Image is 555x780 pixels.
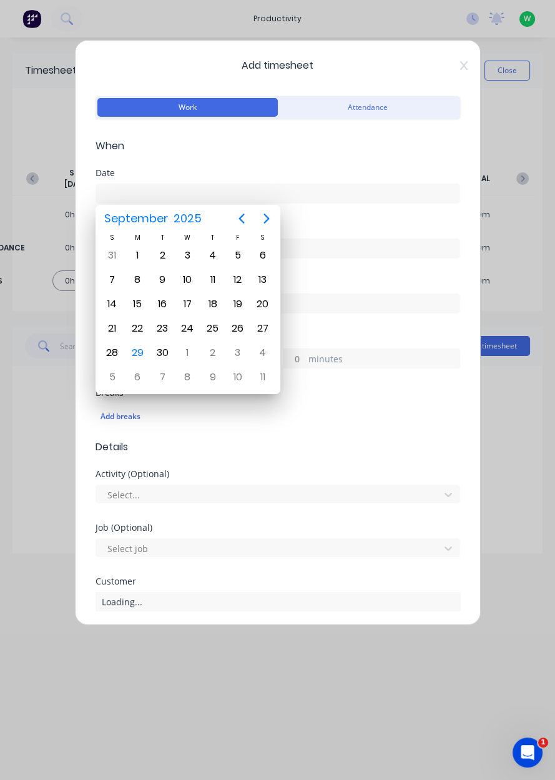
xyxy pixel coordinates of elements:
[153,270,172,289] div: Tuesday, September 9, 2025
[128,319,147,338] div: Monday, September 22, 2025
[153,368,172,387] div: Tuesday, October 7, 2025
[175,232,200,243] div: W
[228,295,247,313] div: Friday, September 19, 2025
[103,343,122,362] div: Sunday, September 28, 2025
[96,139,460,154] span: When
[96,470,460,478] div: Activity (Optional)
[178,319,197,338] div: Wednesday, September 24, 2025
[204,270,222,289] div: Thursday, September 11, 2025
[96,577,460,586] div: Customer
[128,295,147,313] div: Monday, September 15, 2025
[228,368,247,387] div: Friday, October 10, 2025
[153,295,172,313] div: Tuesday, September 16, 2025
[96,592,460,611] div: Loading...
[103,319,122,338] div: Sunday, September 21, 2025
[128,270,147,289] div: Monday, September 8, 2025
[204,319,222,338] div: Thursday, September 25, 2025
[178,270,197,289] div: Wednesday, September 10, 2025
[228,270,247,289] div: Friday, September 12, 2025
[178,368,197,387] div: Wednesday, October 8, 2025
[100,232,125,243] div: S
[101,408,455,425] div: Add breaks
[228,319,247,338] div: Friday, September 26, 2025
[283,349,305,368] input: 0
[103,246,122,265] div: Sunday, August 31, 2025
[254,206,279,231] button: Next page
[225,232,250,243] div: F
[253,343,272,362] div: Saturday, October 4, 2025
[178,343,197,362] div: Wednesday, October 1, 2025
[228,246,247,265] div: Friday, September 5, 2025
[97,98,278,117] button: Work
[253,368,272,387] div: Saturday, October 11, 2025
[103,295,122,313] div: Sunday, September 14, 2025
[153,343,172,362] div: Tuesday, September 30, 2025
[103,368,122,387] div: Sunday, October 5, 2025
[250,232,275,243] div: S
[102,207,171,230] span: September
[253,319,272,338] div: Saturday, September 27, 2025
[153,246,172,265] div: Tuesday, September 2, 2025
[204,246,222,265] div: Thursday, September 4, 2025
[178,295,197,313] div: Wednesday, September 17, 2025
[96,58,460,73] span: Add timesheet
[96,523,460,532] div: Job (Optional)
[308,352,459,368] label: minutes
[278,98,458,117] button: Attendance
[171,207,205,230] span: 2025
[229,206,254,231] button: Previous page
[253,295,272,313] div: Saturday, September 20, 2025
[128,368,147,387] div: Monday, October 6, 2025
[96,388,460,397] div: Breaks
[153,319,172,338] div: Tuesday, September 23, 2025
[204,343,222,362] div: Thursday, October 2, 2025
[128,246,147,265] div: Monday, September 1, 2025
[178,246,197,265] div: Wednesday, September 3, 2025
[253,246,272,265] div: Saturday, September 6, 2025
[538,738,548,748] span: 1
[97,207,210,230] button: September2025
[200,232,225,243] div: T
[128,343,147,362] div: Today, Monday, September 29, 2025
[96,440,460,455] span: Details
[513,738,543,768] iframe: Intercom live chat
[103,270,122,289] div: Sunday, September 7, 2025
[125,232,150,243] div: M
[96,169,460,177] div: Date
[204,368,222,387] div: Thursday, October 9, 2025
[253,270,272,289] div: Saturday, September 13, 2025
[228,343,247,362] div: Friday, October 3, 2025
[204,295,222,313] div: Thursday, September 18, 2025
[150,232,175,243] div: T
